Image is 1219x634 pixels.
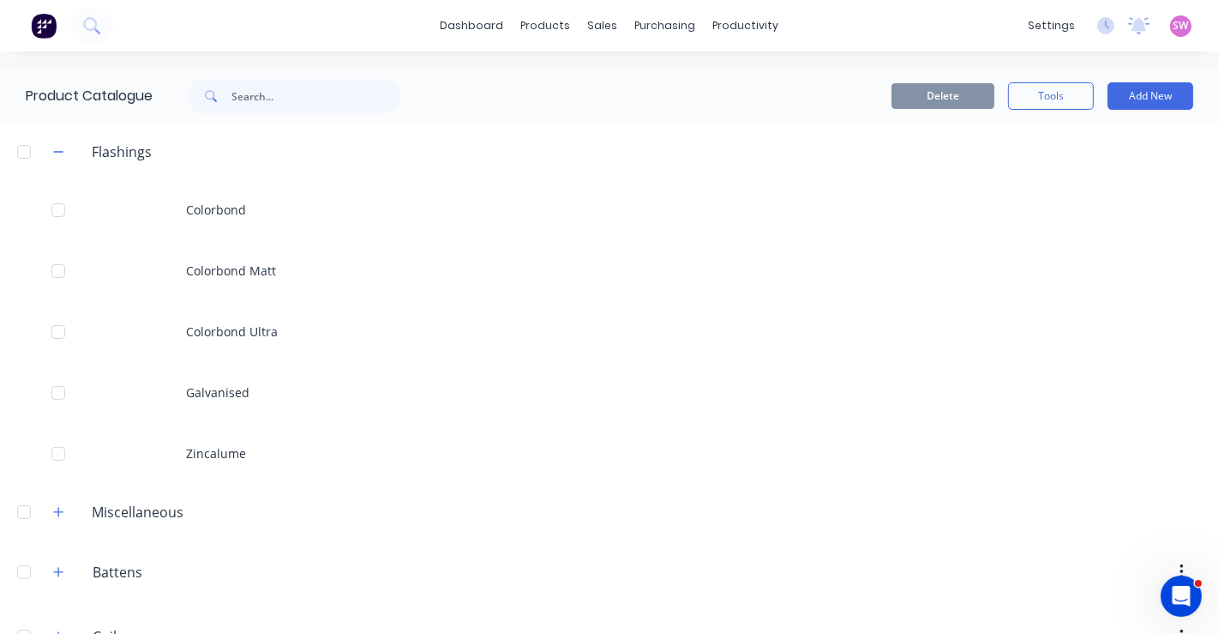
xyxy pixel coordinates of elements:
[705,13,788,39] div: productivity
[432,13,513,39] a: dashboard
[1161,576,1202,617] iframe: Intercom live chat
[231,79,401,113] input: Search...
[78,142,165,162] div: Flashings
[1174,18,1189,33] span: SW
[31,13,57,39] img: Factory
[1008,82,1094,110] button: Tools
[93,562,295,583] input: Enter category name
[627,13,705,39] div: purchasing
[1108,82,1193,110] button: Add New
[1019,13,1084,39] div: settings
[579,13,627,39] div: sales
[513,13,579,39] div: products
[892,83,994,109] button: Delete
[78,502,197,522] div: Miscellaneous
